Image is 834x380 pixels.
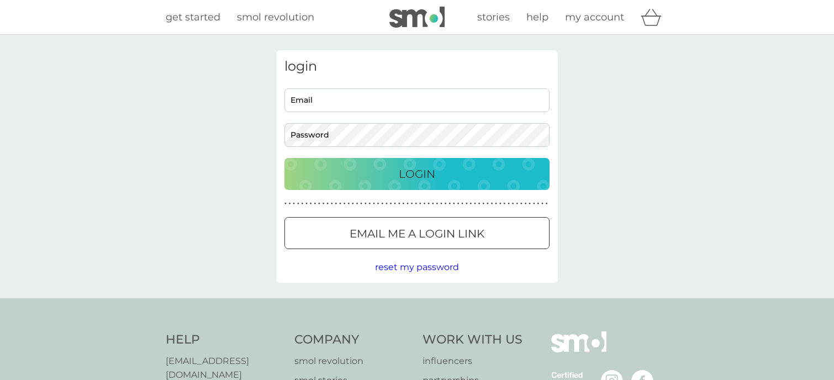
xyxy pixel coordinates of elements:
p: ● [478,201,481,207]
p: ● [297,201,299,207]
p: ● [466,201,468,207]
p: ● [457,201,460,207]
p: ● [411,201,413,207]
h4: Help [166,331,283,349]
p: ● [470,201,472,207]
p: ● [386,201,388,207]
p: ● [326,201,329,207]
p: ● [394,201,396,207]
p: ● [445,201,447,207]
p: ● [436,201,439,207]
p: ● [373,201,375,207]
p: ● [508,201,510,207]
p: ● [352,201,354,207]
a: smol revolution [237,9,314,25]
p: ● [461,201,463,207]
p: ● [482,201,484,207]
p: ● [504,201,506,207]
span: my account [565,11,624,23]
a: smol revolution [294,354,412,368]
p: ● [520,201,522,207]
div: basket [641,6,668,28]
a: help [526,9,548,25]
a: stories [477,9,510,25]
p: ● [533,201,535,207]
p: ● [398,201,400,207]
p: ● [427,201,430,207]
p: ● [407,201,409,207]
p: ● [365,201,367,207]
span: help [526,11,548,23]
p: ● [529,201,531,207]
p: ● [516,201,518,207]
p: ● [432,201,434,207]
button: reset my password [375,260,459,275]
p: ● [305,201,308,207]
p: ● [424,201,426,207]
p: ● [335,201,337,207]
p: ● [360,201,362,207]
img: smol [551,331,606,369]
p: ● [390,201,392,207]
p: ● [381,201,383,207]
button: Login [284,158,550,190]
p: ● [495,201,497,207]
p: ● [499,201,502,207]
p: ● [323,201,325,207]
p: ● [541,201,543,207]
p: ● [289,201,291,207]
p: ● [487,201,489,207]
p: ● [525,201,527,207]
p: ● [403,201,405,207]
button: Email me a login link [284,217,550,249]
a: my account [565,9,624,25]
p: ● [448,201,451,207]
span: smol revolution [237,11,314,23]
p: ● [415,201,417,207]
p: ● [474,201,476,207]
p: ● [419,201,421,207]
p: ● [491,201,493,207]
p: ● [314,201,316,207]
p: ● [440,201,442,207]
p: ● [284,201,287,207]
p: ● [537,201,540,207]
p: ● [344,201,346,207]
p: Login [399,165,435,183]
p: ● [318,201,320,207]
p: ● [512,201,514,207]
h4: Work With Us [423,331,522,349]
p: ● [302,201,304,207]
p: ● [377,201,379,207]
span: stories [477,11,510,23]
p: ● [331,201,333,207]
p: ● [339,201,341,207]
span: reset my password [375,262,459,272]
p: ● [356,201,358,207]
h3: login [284,59,550,75]
a: influencers [423,354,522,368]
h4: Company [294,331,412,349]
p: ● [293,201,295,207]
p: ● [347,201,350,207]
p: ● [453,201,455,207]
p: ● [546,201,548,207]
span: get started [166,11,220,23]
a: get started [166,9,220,25]
p: Email me a login link [350,225,484,242]
p: ● [310,201,312,207]
img: smol [389,7,445,28]
p: ● [369,201,371,207]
